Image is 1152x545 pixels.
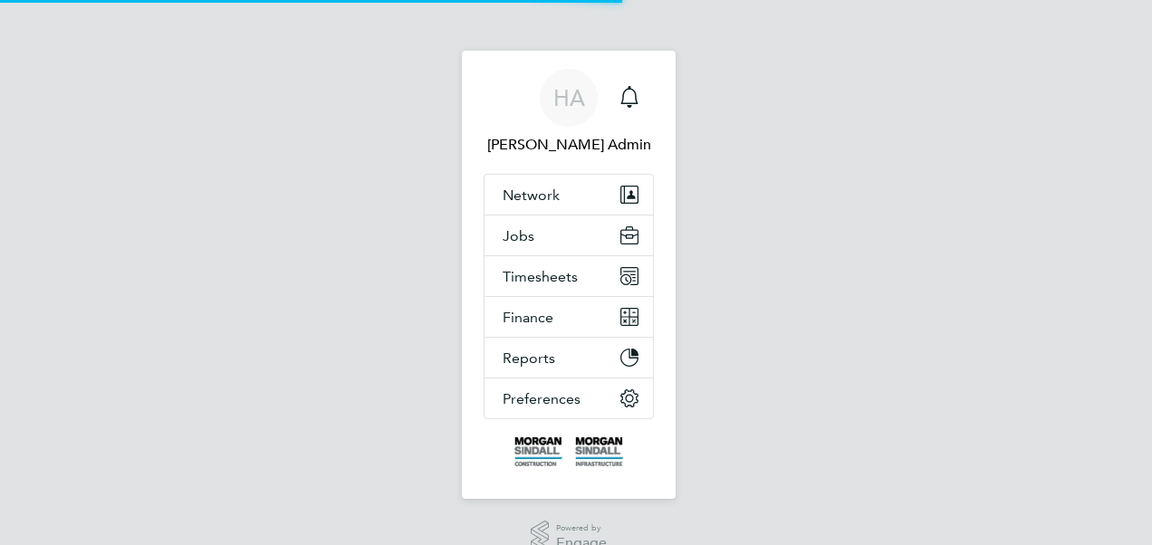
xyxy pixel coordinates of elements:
span: Network [503,186,560,204]
span: Finance [503,309,553,326]
a: HA[PERSON_NAME] Admin [484,69,654,156]
span: Reports [503,349,555,367]
nav: Main navigation [462,51,676,499]
button: Preferences [485,378,653,418]
span: Timesheets [503,268,578,285]
button: Reports [485,338,653,378]
a: Go to home page [484,437,654,466]
button: Finance [485,297,653,337]
button: Network [485,175,653,215]
img: morgansindall-logo-retina.png [514,437,623,466]
button: Jobs [485,215,653,255]
span: Jobs [503,227,534,244]
span: Powered by [556,521,607,536]
span: HA [553,86,585,110]
span: Preferences [503,390,581,407]
span: Hays Admin [484,134,654,156]
button: Timesheets [485,256,653,296]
